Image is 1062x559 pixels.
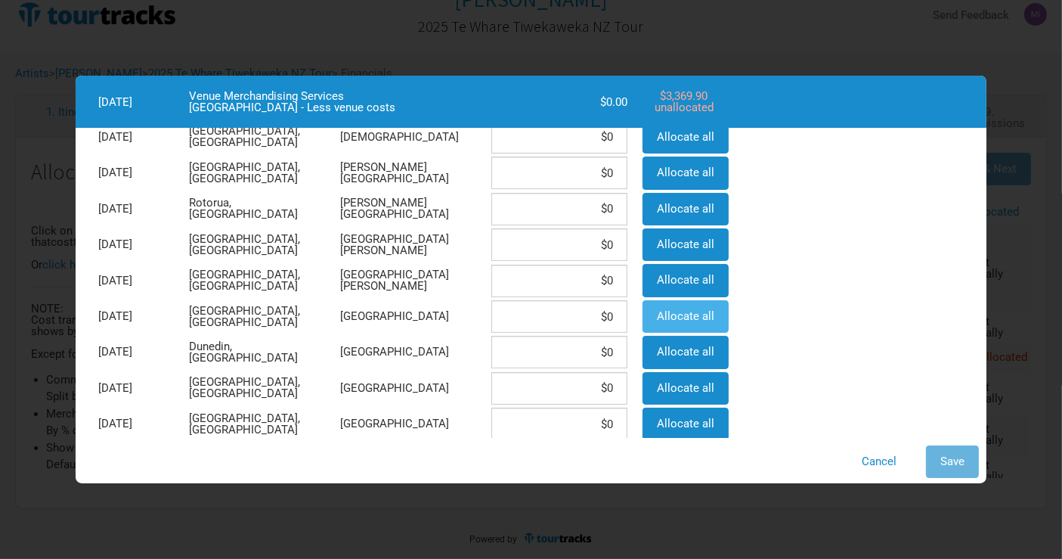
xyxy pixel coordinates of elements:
[91,381,181,396] div: [DATE]
[657,309,714,323] span: Allocate all
[91,274,181,288] div: [DATE]
[657,202,714,216] span: Allocate all
[657,345,714,359] span: Allocate all
[333,417,484,431] div: [GEOGRAPHIC_DATA]
[333,196,484,222] div: [PERSON_NAME][GEOGRAPHIC_DATA]
[642,300,729,333] button: Allocate all
[91,202,181,216] div: [DATE]
[333,345,484,359] div: [GEOGRAPHIC_DATA]
[333,381,484,396] div: [GEOGRAPHIC_DATA]
[181,232,333,258] div: [GEOGRAPHIC_DATA], [GEOGRAPHIC_DATA]
[181,196,333,222] div: Rotorua, [GEOGRAPHIC_DATA]
[940,455,964,468] span: Save
[657,238,714,251] span: Allocate all
[642,228,729,261] button: Allocate all
[657,417,714,430] span: Allocate all
[181,340,333,365] div: Dunedin, [GEOGRAPHIC_DATA]
[333,268,484,293] div: [GEOGRAPHIC_DATA][PERSON_NAME]
[91,238,181,252] div: [DATE]
[91,417,181,431] div: [DATE]
[181,268,333,293] div: [GEOGRAPHIC_DATA], [GEOGRAPHIC_DATA]
[642,193,729,225] button: Allocate all
[333,232,484,258] div: [GEOGRAPHIC_DATA][PERSON_NAME]
[657,381,714,395] span: Allocate all
[91,309,181,324] div: [DATE]
[333,309,484,324] div: [GEOGRAPHIC_DATA]
[181,375,333,401] div: [GEOGRAPHIC_DATA], [GEOGRAPHIC_DATA]
[657,273,714,287] span: Allocate all
[926,446,979,478] button: Save
[181,304,333,330] div: [GEOGRAPHIC_DATA], [GEOGRAPHIC_DATA]
[642,336,729,368] button: Allocate all
[642,408,729,440] button: Allocate all
[91,345,181,359] div: [DATE]
[847,446,911,478] button: Cancel
[181,411,333,437] div: [GEOGRAPHIC_DATA], [GEOGRAPHIC_DATA]
[642,264,729,297] button: Allocate all
[642,372,729,405] button: Allocate all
